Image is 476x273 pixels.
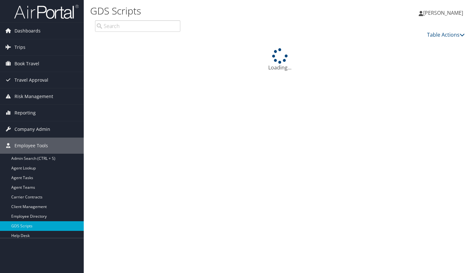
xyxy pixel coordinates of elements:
[14,56,39,72] span: Book Travel
[419,3,470,23] a: [PERSON_NAME]
[14,88,53,105] span: Risk Management
[95,48,465,71] div: Loading...
[95,20,180,32] input: Search
[14,138,48,154] span: Employee Tools
[14,105,36,121] span: Reporting
[14,4,79,19] img: airportal-logo.png
[14,23,41,39] span: Dashboards
[14,39,25,55] span: Trips
[14,121,50,137] span: Company Admin
[14,72,48,88] span: Travel Approval
[427,31,465,38] a: Table Actions
[423,9,463,16] span: [PERSON_NAME]
[90,4,343,18] h1: GDS Scripts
